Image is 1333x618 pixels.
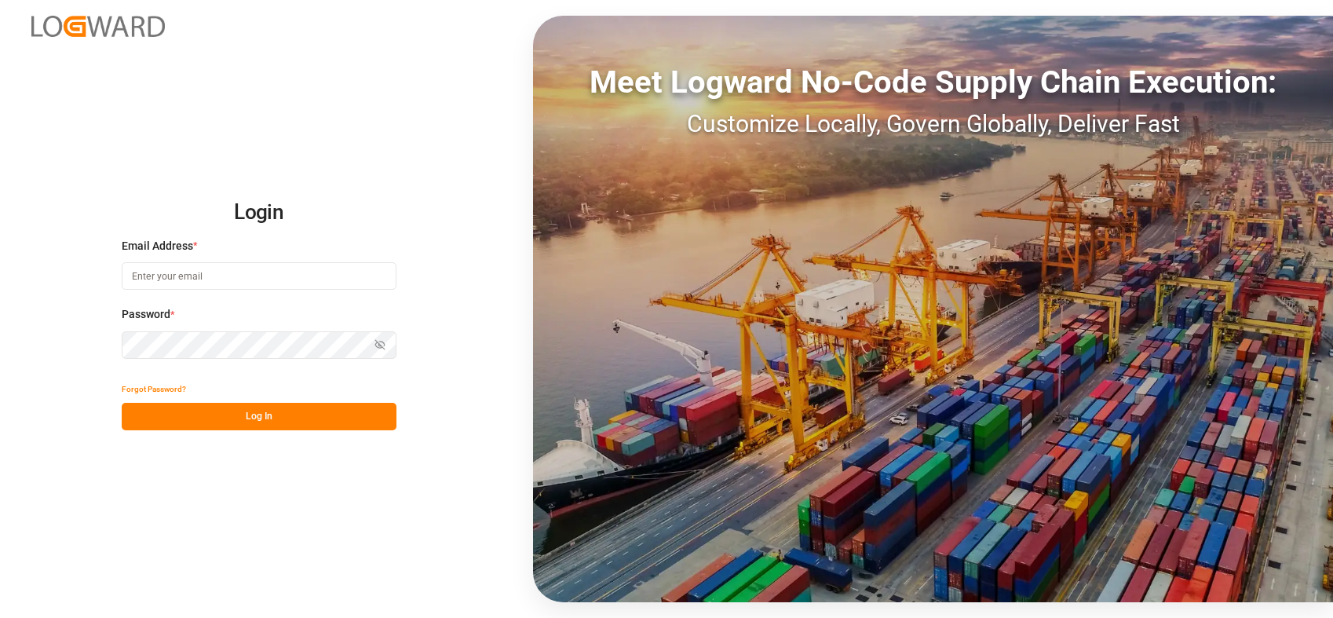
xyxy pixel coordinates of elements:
span: Password [122,306,170,323]
button: Log In [122,403,396,430]
input: Enter your email [122,262,396,290]
div: Customize Locally, Govern Globally, Deliver Fast [533,106,1333,141]
h2: Login [122,188,396,238]
div: Meet Logward No-Code Supply Chain Execution: [533,59,1333,106]
img: Logward_new_orange.png [31,16,165,37]
span: Email Address [122,238,193,254]
button: Forgot Password? [122,375,186,403]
